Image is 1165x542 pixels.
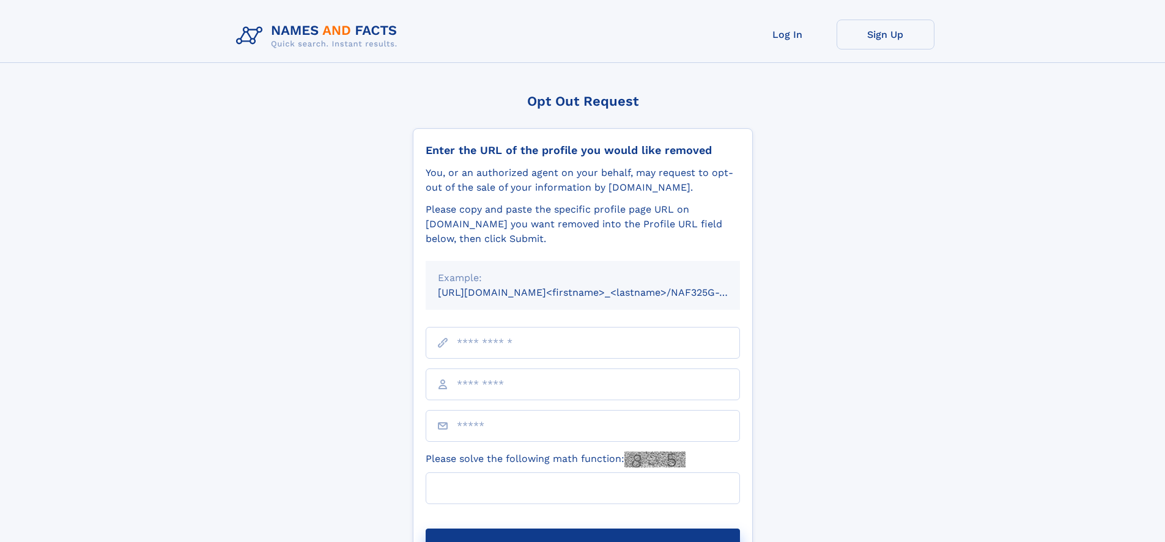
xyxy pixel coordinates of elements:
[413,93,753,109] div: Opt Out Request
[438,287,763,298] small: [URL][DOMAIN_NAME]<firstname>_<lastname>/NAF325G-xxxxxxxx
[426,166,740,195] div: You, or an authorized agent on your behalf, may request to opt-out of the sale of your informatio...
[231,20,407,53] img: Logo Names and Facts
[837,20,934,49] a: Sign Up
[739,20,837,49] a: Log In
[426,452,686,467] label: Please solve the following math function:
[426,144,740,157] div: Enter the URL of the profile you would like removed
[426,202,740,246] div: Please copy and paste the specific profile page URL on [DOMAIN_NAME] you want removed into the Pr...
[438,271,728,285] div: Example:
